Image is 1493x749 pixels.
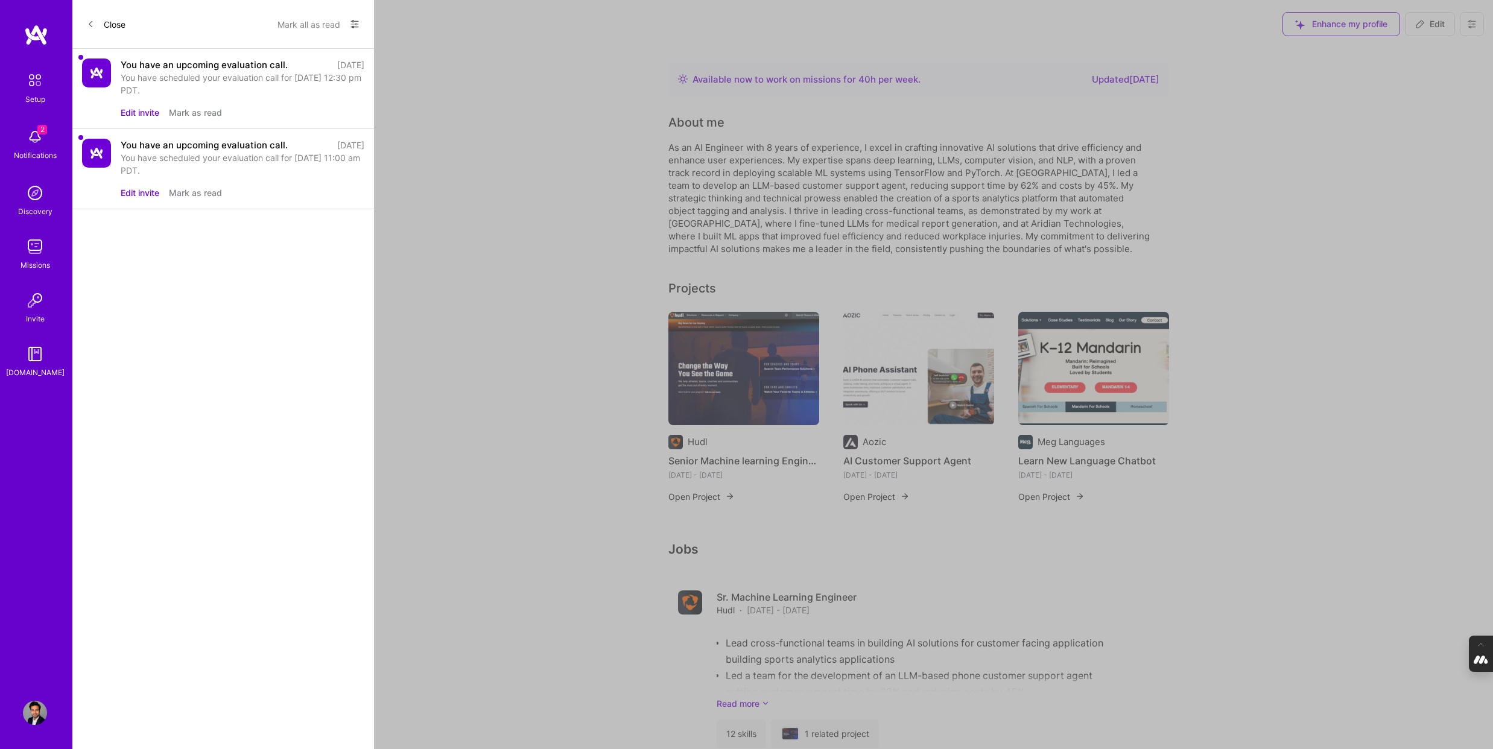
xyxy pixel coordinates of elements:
[121,58,288,71] div: You have an upcoming evaluation call.
[121,139,288,151] div: You have an upcoming evaluation call.
[169,186,222,199] button: Mark as read
[169,106,222,119] button: Mark as read
[20,701,50,725] a: User Avatar
[82,58,111,87] img: Company Logo
[21,259,50,271] div: Missions
[24,24,48,46] img: logo
[277,14,340,34] button: Mark all as read
[337,139,364,151] div: [DATE]
[23,235,47,259] img: teamwork
[22,68,48,93] img: setup
[18,205,52,218] div: Discovery
[337,58,364,71] div: [DATE]
[121,71,364,96] div: You have scheduled your evaluation call for [DATE] 12:30 pm PDT.
[121,151,364,177] div: You have scheduled your evaluation call for [DATE] 11:00 am PDT.
[25,93,45,106] div: Setup
[82,139,111,168] img: Company Logo
[23,288,47,312] img: Invite
[23,181,47,205] img: discovery
[6,366,65,379] div: [DOMAIN_NAME]
[121,106,159,119] button: Edit invite
[26,312,45,325] div: Invite
[23,342,47,366] img: guide book
[23,701,47,725] img: User Avatar
[121,186,159,199] button: Edit invite
[87,14,125,34] button: Close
